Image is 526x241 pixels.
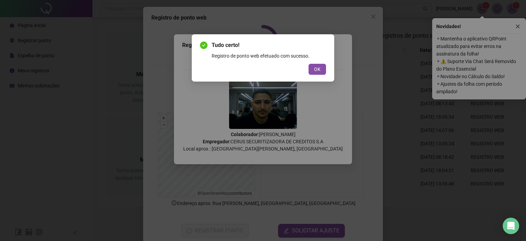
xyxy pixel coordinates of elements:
[314,65,321,73] span: OK
[309,64,326,75] button: OK
[212,41,326,49] span: Tudo certo!
[200,41,208,49] span: check-circle
[503,218,519,234] div: Open Intercom Messenger
[212,52,326,60] div: Registro de ponto web efetuado com sucesso.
